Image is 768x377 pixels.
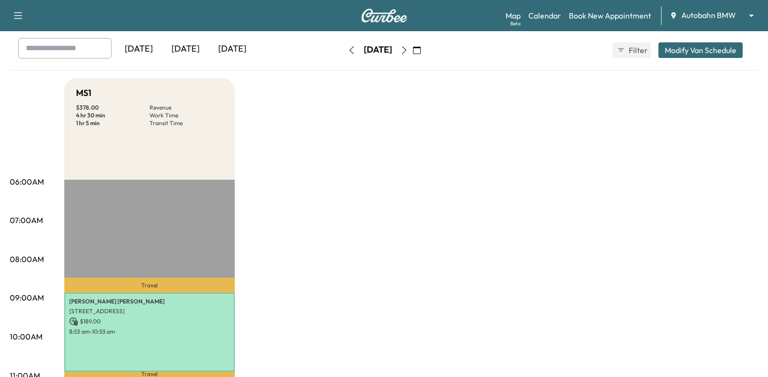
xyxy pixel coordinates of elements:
[10,292,44,303] p: 09:00AM
[10,214,43,226] p: 07:00AM
[629,44,646,56] span: Filter
[76,104,150,112] p: $ 378.00
[569,10,651,21] a: Book New Appointment
[10,253,44,265] p: 08:00AM
[528,10,561,21] a: Calendar
[10,331,42,342] p: 10:00AM
[162,38,209,60] div: [DATE]
[76,119,150,127] p: 1 hr 5 min
[658,42,743,58] button: Modify Van Schedule
[64,278,235,293] p: Travel
[150,104,223,112] p: Revenue
[209,38,256,60] div: [DATE]
[361,9,408,22] img: Curbee Logo
[64,372,235,377] p: Travel
[69,298,230,305] p: [PERSON_NAME] [PERSON_NAME]
[150,112,223,119] p: Work Time
[150,119,223,127] p: Transit Time
[506,10,521,21] a: MapBeta
[115,38,162,60] div: [DATE]
[613,42,651,58] button: Filter
[364,44,392,56] div: [DATE]
[76,112,150,119] p: 4 hr 30 min
[10,176,44,188] p: 06:00AM
[510,20,521,27] div: Beta
[69,307,230,315] p: [STREET_ADDRESS]
[681,10,736,21] span: Autobahn BMW
[69,328,230,336] p: 8:53 am - 10:53 am
[76,86,92,100] h5: MS1
[69,317,230,326] p: $ 189.00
